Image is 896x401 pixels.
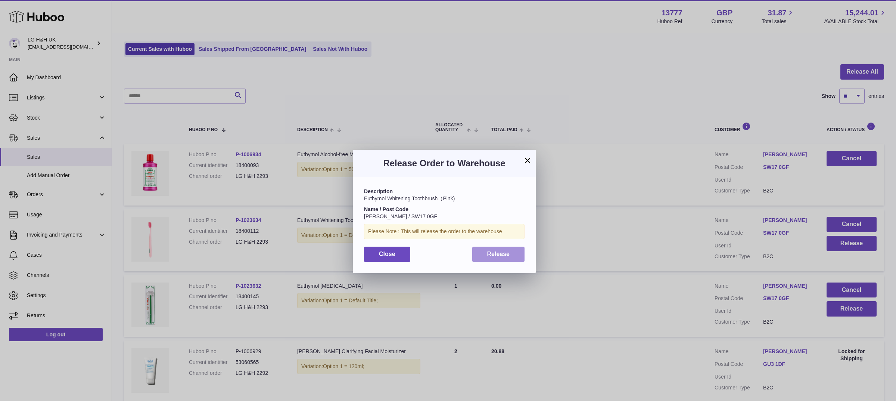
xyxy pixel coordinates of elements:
span: [PERSON_NAME] / SW17 0GF [364,213,437,219]
button: × [523,156,532,165]
button: Release [472,247,525,262]
span: Close [379,251,395,257]
span: Release [487,251,510,257]
span: Euthymol Whitening Toothbrush（Pink) [364,195,455,201]
button: Close [364,247,410,262]
h3: Release Order to Warehouse [364,157,525,169]
strong: Name / Post Code [364,206,408,212]
div: Please Note : This will release the order to the warehouse [364,224,525,239]
strong: Description [364,188,393,194]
